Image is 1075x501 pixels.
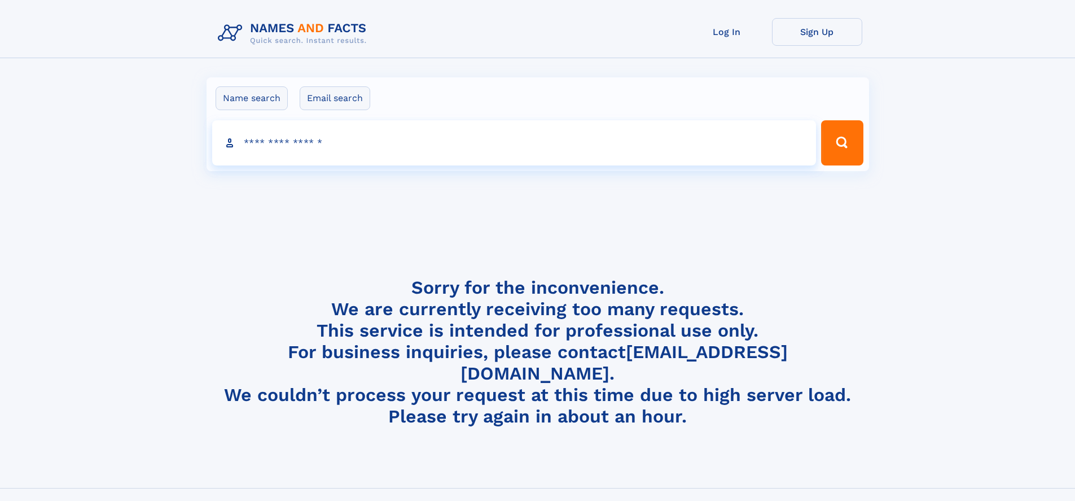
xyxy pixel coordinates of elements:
[212,120,817,165] input: search input
[213,18,376,49] img: Logo Names and Facts
[300,86,370,110] label: Email search
[682,18,772,46] a: Log In
[216,86,288,110] label: Name search
[772,18,862,46] a: Sign Up
[213,277,862,428] h4: Sorry for the inconvenience. We are currently receiving too many requests. This service is intend...
[821,120,863,165] button: Search Button
[460,341,788,384] a: [EMAIL_ADDRESS][DOMAIN_NAME]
